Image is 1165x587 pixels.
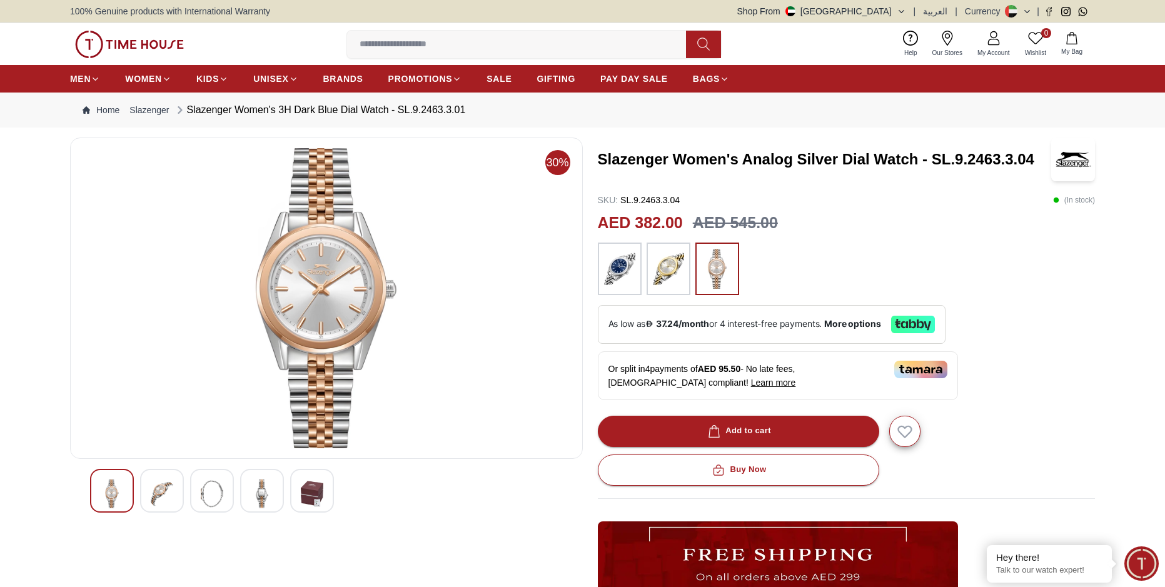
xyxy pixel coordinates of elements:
[1041,28,1051,38] span: 0
[604,249,635,289] img: ...
[925,28,970,60] a: Our Stores
[923,5,947,18] button: العربية
[129,104,169,116] a: Slazenger
[702,249,733,289] img: ...
[914,5,916,18] span: |
[710,463,766,477] div: Buy Now
[537,73,575,85] span: GIFTING
[598,416,879,447] button: Add to cart
[1056,47,1087,56] span: My Bag
[70,73,91,85] span: MEN
[487,68,512,90] a: SALE
[81,148,572,448] img: Slazenger Women's 3H Dark Blue Dial Watch - SL.9.2463.3.01
[101,479,123,508] img: Slazenger Women's 3H Dark Blue Dial Watch - SL.9.2463.3.01
[323,68,363,90] a: BRANDS
[972,48,1015,58] span: My Account
[70,93,1095,128] nav: Breadcrumb
[201,479,223,508] img: Slazenger Women's 3H Dark Blue Dial Watch - SL.9.2463.3.01
[388,68,462,90] a: PROMOTIONS
[70,5,270,18] span: 100% Genuine products with International Warranty
[894,361,947,378] img: Tamara
[598,211,683,235] h2: AED 382.00
[955,5,957,18] span: |
[388,73,453,85] span: PROMOTIONS
[1078,7,1087,16] a: Whatsapp
[125,68,171,90] a: WOMEN
[196,68,228,90] a: KIDS
[323,73,363,85] span: BRANDS
[600,68,668,90] a: PAY DAY SALE
[1051,138,1095,181] img: Slazenger Women's Analog Silver Dial Watch - SL.9.2463.3.04
[251,479,273,508] img: Slazenger Women's 3H Dark Blue Dial Watch - SL.9.2463.3.01
[785,6,795,16] img: United Arab Emirates
[693,73,720,85] span: BAGS
[125,73,162,85] span: WOMEN
[897,28,925,60] a: Help
[1054,29,1090,59] button: My Bag
[537,68,575,90] a: GIFTING
[737,5,906,18] button: Shop From[GEOGRAPHIC_DATA]
[1020,48,1051,58] span: Wishlist
[1061,7,1071,16] a: Instagram
[598,194,680,206] p: SL.9.2463.3.04
[1124,546,1159,581] div: Chat Widget
[693,211,778,235] h3: AED 545.00
[996,551,1102,564] div: Hey there!
[545,150,570,175] span: 30%
[996,565,1102,576] p: Talk to our watch expert!
[1044,7,1054,16] a: Facebook
[751,378,796,388] span: Learn more
[927,48,967,58] span: Our Stores
[301,479,323,508] img: Slazenger Women's 3H Dark Blue Dial Watch - SL.9.2463.3.01
[698,364,740,374] span: AED 95.50
[653,249,684,289] img: ...
[253,73,288,85] span: UNISEX
[598,351,958,400] div: Or split in 4 payments of - No late fees, [DEMOGRAPHIC_DATA] compliant!
[253,68,298,90] a: UNISEX
[965,5,1006,18] div: Currency
[75,31,184,58] img: ...
[1037,5,1039,18] span: |
[693,68,729,90] a: BAGS
[705,424,771,438] div: Add to cart
[598,454,879,486] button: Buy Now
[598,195,618,205] span: SKU :
[70,68,100,90] a: MEN
[174,103,465,118] div: Slazenger Women's 3H Dark Blue Dial Watch - SL.9.2463.3.01
[151,479,173,508] img: Slazenger Women's 3H Dark Blue Dial Watch - SL.9.2463.3.01
[1017,28,1054,60] a: 0Wishlist
[196,73,219,85] span: KIDS
[1053,194,1095,206] p: ( In stock )
[598,149,1052,169] h3: Slazenger Women's Analog Silver Dial Watch - SL.9.2463.3.04
[899,48,922,58] span: Help
[487,73,512,85] span: SALE
[600,73,668,85] span: PAY DAY SALE
[83,104,119,116] a: Home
